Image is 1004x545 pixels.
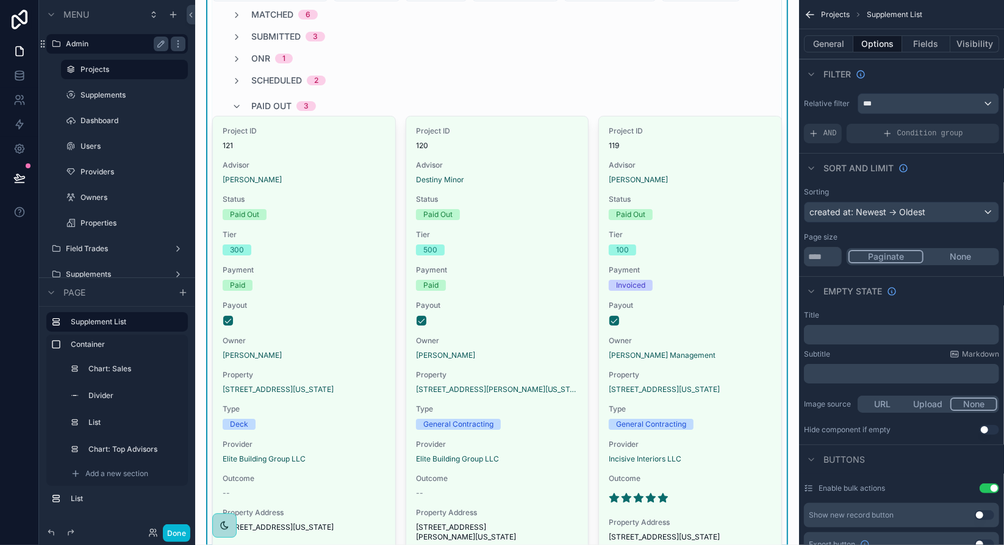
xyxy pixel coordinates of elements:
a: [PERSON_NAME] [223,351,282,360]
span: Provider [223,440,385,449]
span: Project ID [223,126,385,136]
label: Page size [804,232,837,242]
span: Property Address [416,508,579,518]
label: Admin [66,39,163,49]
div: Invoiced [616,280,645,291]
span: Payment [223,265,385,275]
span: Elite Building Group LLC [416,454,499,464]
span: Tier [223,230,385,240]
span: [STREET_ADDRESS][US_STATE] [609,385,720,394]
span: Outcome [416,474,579,483]
span: Owner [223,336,385,346]
label: Owners [81,193,185,202]
a: [STREET_ADDRESS][PERSON_NAME][US_STATE] [416,385,579,394]
span: [STREET_ADDRESS][US_STATE] [609,532,772,542]
div: Show new record button [809,510,894,520]
span: Type [416,404,579,414]
div: Deck [230,419,248,430]
span: Supplement List [867,10,922,20]
span: [PERSON_NAME] [416,351,475,360]
a: Supplements [81,90,185,100]
span: Scheduled [251,74,302,87]
a: Projects [81,65,181,74]
span: Tier [609,230,772,240]
div: 1 [282,54,285,63]
span: Add a new section [85,469,148,479]
span: Status [609,194,772,204]
div: created at: Newest -> Oldest [805,202,999,222]
div: Paid Out [616,209,645,220]
span: Status [223,194,385,204]
button: Options [853,35,902,52]
a: Elite Building Group LLC [223,454,306,464]
span: Menu [63,9,89,21]
label: Providers [81,167,185,177]
span: 120 [416,141,579,151]
a: Users [81,141,185,151]
div: scrollable content [804,325,999,344]
div: Paid Out [230,209,259,220]
label: Title [804,310,819,320]
span: Payout [223,301,385,310]
label: Sorting [804,187,829,197]
a: [PERSON_NAME] Management [609,351,715,360]
span: Markdown [962,349,999,359]
label: Divider [88,391,181,401]
label: Chart: Top Advisors [88,444,181,454]
span: Type [609,404,772,414]
label: Field Trades [66,244,168,254]
div: Paid Out [423,209,453,220]
label: Container [71,340,183,349]
span: Sort And Limit [823,162,894,174]
span: Property [609,370,772,380]
label: Supplement List [71,317,178,327]
button: Done [163,524,190,542]
button: Visibility [950,35,999,52]
label: Dashboard [81,116,185,126]
label: Chart: Sales [88,364,181,374]
label: List [71,494,183,504]
label: Relative filter [804,99,853,109]
span: Status [416,194,579,204]
span: Outcome [609,474,772,483]
a: [PERSON_NAME] [609,175,668,185]
div: Paid [230,280,245,291]
button: General [804,35,853,52]
span: Payout [609,301,772,310]
span: Buttons [823,454,865,466]
span: Destiny Minor [416,175,464,185]
a: Incisive Interiors LLC [609,454,681,464]
span: Matched [251,9,293,21]
span: Condition group [897,129,963,138]
div: 6 [306,10,310,20]
span: 119 [609,141,772,151]
label: Properties [81,218,185,228]
span: Owner [609,336,772,346]
label: Enable bulk actions [819,483,885,493]
span: [STREET_ADDRESS][PERSON_NAME][US_STATE] [416,522,579,542]
span: -- [416,488,423,498]
span: Project ID [416,126,579,136]
span: Advisor [609,160,772,170]
div: 2 [314,76,318,85]
div: Hide component if empty [804,425,891,435]
span: Payout [416,301,579,310]
span: Property Address [609,518,772,527]
div: Paid [423,280,439,291]
div: 3 [313,32,318,41]
span: Project ID [609,126,772,136]
span: Property [223,370,385,380]
div: 500 [423,244,437,255]
span: Filter [823,68,851,80]
span: Payment [609,265,772,275]
span: Projects [821,10,850,20]
a: [STREET_ADDRESS][US_STATE] [223,385,334,394]
span: Paid Out [251,100,292,112]
span: Empty state [823,285,882,297]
